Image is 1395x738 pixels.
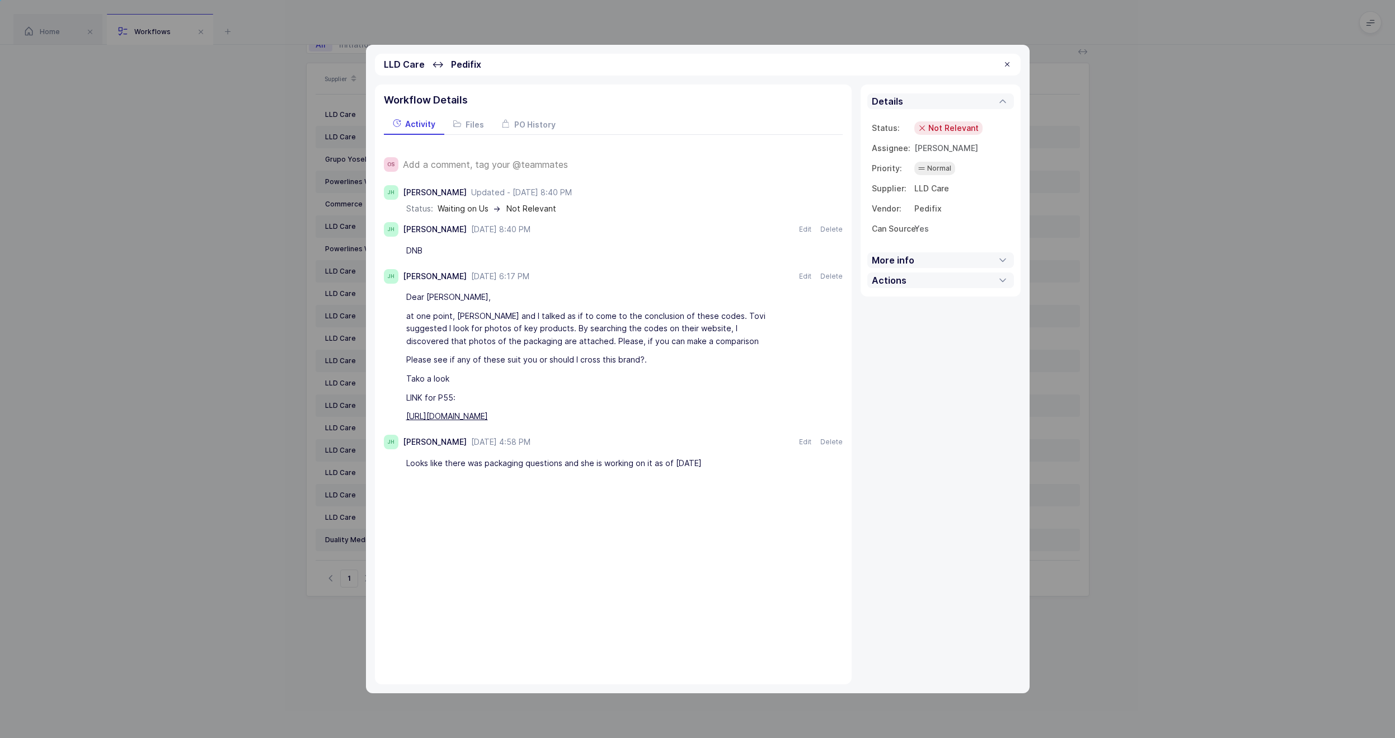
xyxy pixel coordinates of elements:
div: [PERSON_NAME] [914,144,978,152]
td: LLD Care [914,178,1009,199]
td: Pedifix [914,199,1009,219]
div: [PERSON_NAME] [403,225,467,234]
span: Waiting on Us [438,204,489,213]
td: Vendor: [872,199,905,219]
span: Yes [914,224,929,233]
div: Dear [PERSON_NAME], [406,288,770,307]
span: JH [384,435,398,449]
span: [DATE] 4:58 PM [471,437,530,446]
button: Delete [820,225,843,233]
span: Workflow Details [384,93,468,107]
div: Details [872,88,903,115]
div: [PERSON_NAME] [403,272,467,281]
div: Looks like there was packaging questions and she is working on it as of [DATE] [406,454,770,473]
div: Tako a look [406,369,770,388]
div: Please see if any of these suit you or should I cross this brand?. [406,351,770,370]
td: Priority: [872,158,905,178]
span: PO History [514,120,556,129]
div: Actions [867,272,1014,288]
div: Not Relevant [914,121,983,135]
td: Can Source: [872,219,905,239]
button: Edit [799,438,811,446]
button: Delete [820,438,843,446]
td: Supplier: [872,178,905,199]
span: JH [384,185,398,200]
div: [PERSON_NAME] [403,438,467,446]
button: Edit [799,272,811,280]
span: JH [384,269,398,284]
div: More info [867,252,1014,268]
span: [DATE] 8:40 PM [471,224,530,234]
div: LINK for P55: [406,388,770,407]
td: Status: [872,118,905,138]
span: Activity [405,119,435,129]
span: → [493,204,502,213]
span: Pedifix [451,59,481,70]
span: [PERSON_NAME] [914,143,978,153]
span: JH [384,222,398,237]
span: LLD Care [384,59,425,70]
div: Details [867,109,1014,248]
div: DNB [406,241,770,260]
div: Details [867,93,1014,109]
td: Assignee: [872,138,905,158]
a: [URL][DOMAIN_NAME] [406,411,488,421]
span: Normal [927,163,951,174]
span: Updated - [DATE] 8:40 PM [471,187,572,197]
div: Actions [872,267,912,294]
div: status: [406,204,433,213]
span: ↔ [432,59,444,70]
div: at one point, [PERSON_NAME] and I talked as if to come to the conclusion of these codes. Tovi sug... [406,307,770,350]
span: OS [384,157,398,172]
div: [PERSON_NAME] [403,188,467,197]
span: Not Relevant [506,204,556,213]
span: Not Relevant [928,123,979,134]
button: Edit [799,225,811,233]
div: Normal [914,162,955,175]
div: More info [872,247,920,274]
button: Delete [820,272,843,280]
span: Files [466,120,484,129]
span: [DATE] 6:17 PM [471,271,529,281]
div: Yes [914,225,929,233]
span: Add a comment, tag your @teammates [403,159,568,170]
